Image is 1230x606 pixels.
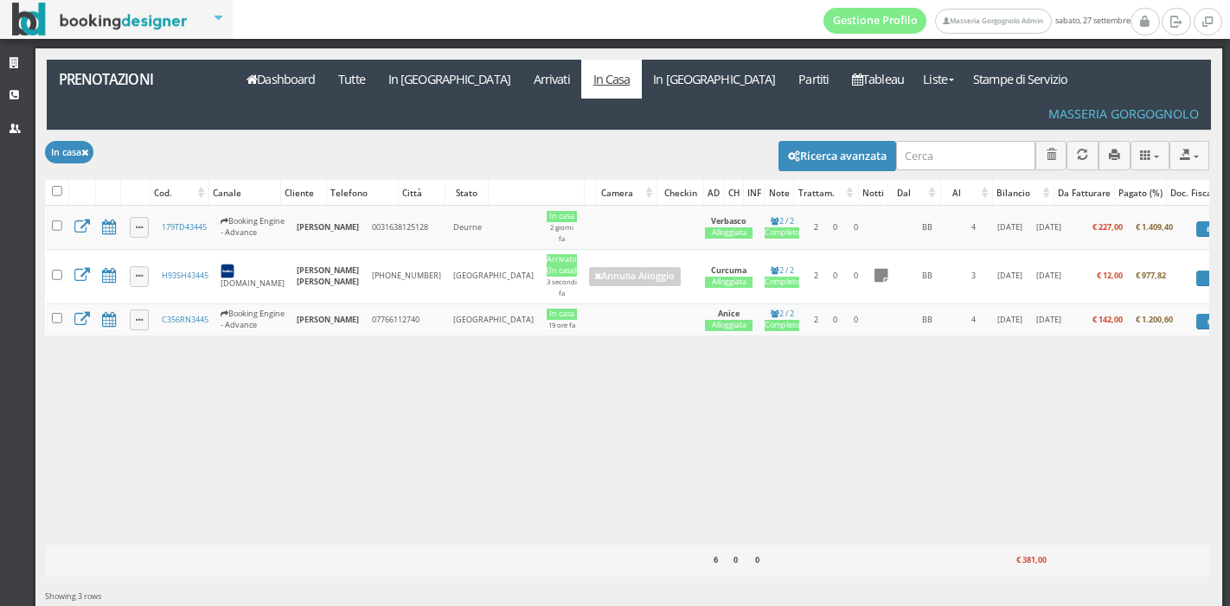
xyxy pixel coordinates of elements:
td: [DATE] [989,303,1030,335]
a: In [GEOGRAPHIC_DATA] [376,60,522,99]
b: [PERSON_NAME] [PERSON_NAME] [297,265,359,287]
div: AD [704,181,723,205]
td: BB [895,249,959,303]
a: C356RN3445 [162,314,208,325]
td: 4 [959,206,989,249]
button: Ricerca avanzata [778,141,896,170]
div: Checkin [657,181,704,205]
b: € 1.200,60 [1136,314,1173,325]
td: 2 [806,206,826,249]
small: 2 giorni fa [550,223,573,243]
td: [GEOGRAPHIC_DATA] [447,249,540,303]
span: Showing 3 rows [45,590,101,602]
b: [PERSON_NAME] [297,314,359,325]
td: [DATE] [1030,249,1067,303]
a: Tutte [327,60,377,99]
span: sabato, 27 settembre [823,8,1131,34]
td: [GEOGRAPHIC_DATA] [447,303,540,335]
h4: Masseria Gorgognolo [1048,106,1199,121]
div: Canale [209,181,280,205]
a: In [GEOGRAPHIC_DATA] [642,60,787,99]
div: Completo [765,227,799,239]
a: Gestione Profilo [823,8,927,34]
td: 0 [845,303,867,335]
button: Export [1169,141,1209,169]
img: 7STAjs-WNfZHmYllyLag4gdhmHm8JrbmzVrznejwAeLEbpu0yDt-GlJaDipzXAZBN18=w300 [221,264,234,277]
div: Da Fatturare [1054,181,1114,205]
div: Notti [859,181,887,205]
td: [DATE] [1030,303,1067,335]
a: Masseria Gorgognolo Admin [935,9,1051,34]
div: Bilancio [993,181,1054,205]
button: Aggiorna [1067,141,1099,169]
td: 0 [826,206,845,249]
td: 07766112740 [366,303,447,335]
a: Dashboard [235,60,327,99]
td: 0 [826,249,845,303]
div: 86% [1196,221,1230,237]
td: BB [895,303,959,335]
div: Note [766,181,793,205]
td: 0031638125128 [366,206,447,249]
td: [DOMAIN_NAME] [215,249,291,303]
b: € 1.409,40 [1136,221,1173,233]
td: 3 [959,249,989,303]
td: 2 [806,303,826,335]
a: Tableau [841,60,916,99]
div: Alloggiata [705,320,753,331]
div: Telefono [327,181,397,205]
div: Camera [597,181,656,205]
div: In casa [547,211,577,222]
td: Deurne [447,206,540,249]
small: 19 ore fa [548,321,575,329]
a: Annulla Alloggio [589,267,681,286]
a: 2 / 2Completo [765,265,799,288]
input: Cerca [896,141,1035,169]
td: 0 [845,206,867,249]
b: 6 [714,554,718,565]
div: Arrivato (In casa) [547,254,577,277]
div: Cliente [281,181,326,205]
td: [PHONE_NUMBER] [366,249,447,303]
div: Al [941,181,992,205]
b: € 977,82 [1136,270,1166,281]
b: Curcuma [711,265,746,276]
div: Dal [888,181,940,205]
div: Stato [445,181,488,205]
td: [DATE] [1030,206,1067,249]
small: 3 secondi fa [547,277,577,297]
a: 2 / 2Completo [765,308,799,331]
td: Booking Engine - Advance [215,206,291,249]
b: € 227,00 [1092,221,1123,233]
a: 179TD43445 [162,221,207,233]
a: 2 / 2Completo [765,215,799,239]
div: INF [744,181,765,205]
div: Completo [765,320,799,331]
a: Liste [915,60,961,99]
td: [DATE] [989,249,1030,303]
td: 4 [959,303,989,335]
a: In Casa [581,60,642,99]
div: Doc. Fiscali [1167,181,1220,205]
a: Stampe di Servizio [962,60,1079,99]
div: Trattam. [794,181,857,205]
td: Booking Engine - Advance [215,303,291,335]
b: Verbasco [711,215,746,226]
div: Città [399,181,445,205]
b: Anice [718,308,740,319]
b: € 12,00 [1097,270,1123,281]
b: 0 [755,554,759,565]
div: In casa [547,309,577,320]
div: Completo [765,277,799,288]
td: 0 [826,303,845,335]
a: Partiti [787,60,841,99]
b: 0 [734,554,738,565]
div: CH [724,181,743,205]
div: Cod. [151,181,208,205]
td: BB [895,206,959,249]
div: Pagato (%) [1115,181,1166,205]
button: In casa [45,141,93,163]
div: Alloggiata [705,227,753,239]
div: Alloggiata [705,277,753,288]
td: 0 [845,249,867,303]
